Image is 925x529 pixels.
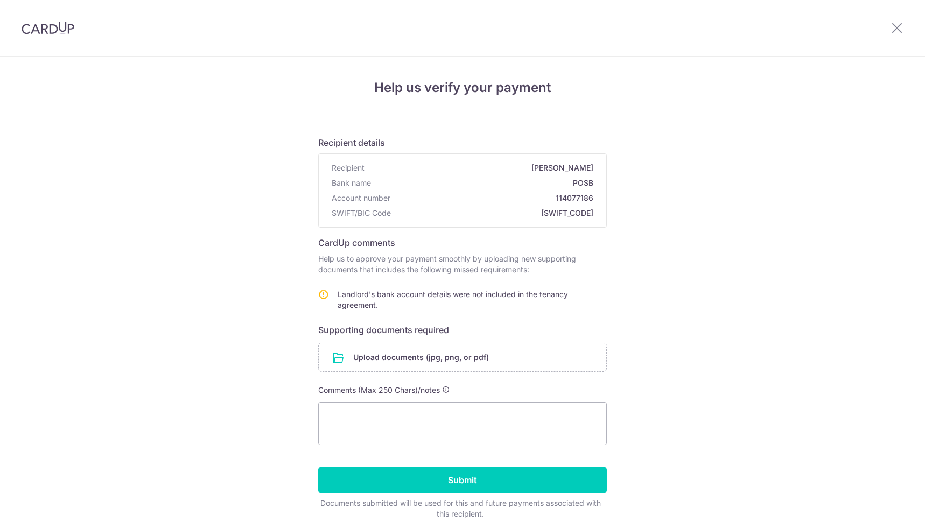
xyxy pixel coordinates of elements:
h6: Supporting documents required [318,323,607,336]
span: Bank name [332,178,371,188]
span: SWIFT/BIC Code [332,208,391,218]
img: CardUp [22,22,74,34]
span: Recipient [332,163,365,173]
span: [PERSON_NAME] [369,163,593,173]
span: [SWIFT_CODE] [395,208,593,218]
h6: CardUp comments [318,236,607,249]
div: Documents submitted will be used for this and future payments associated with this recipient. [318,498,602,519]
h4: Help us verify your payment [318,78,607,97]
input: Submit [318,467,607,493]
h6: Recipient details [318,136,607,149]
span: 114077186 [395,193,593,203]
span: Account number [332,193,390,203]
span: POSB [375,178,593,188]
p: Help us to approve your payment smoothly by uploading new supporting documents that includes the ... [318,253,607,275]
div: Upload documents (jpg, png, or pdf) [318,343,607,372]
span: Landlord's bank account details were not included in the tenancy agreement. [338,290,568,309]
span: Comments (Max 250 Chars)/notes [318,385,440,394]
